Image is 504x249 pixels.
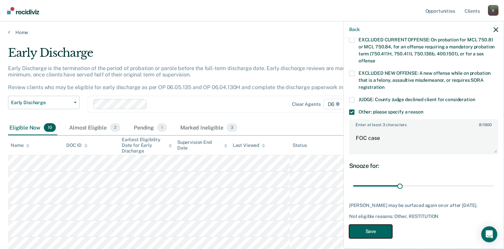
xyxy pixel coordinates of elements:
[177,140,227,151] div: Supervision End Date
[349,214,498,219] div: Not eligible reasons: Other, RESTITUTION
[349,225,392,238] button: Save
[350,129,498,154] textarea: FOC case
[488,5,499,16] div: S
[157,123,167,132] span: 1
[179,120,239,135] div: Marked Ineligible
[110,123,120,132] span: 2
[349,27,360,32] button: Back
[323,99,344,109] span: D6
[479,122,482,127] span: 8
[8,120,57,135] div: Eligible Now
[350,120,498,127] label: Enter at least 3 characters
[359,70,491,90] span: EXCLUDED NEW OFFENSE: A new offense while on probation that is a felony, assaultive misdemeanor, ...
[8,46,386,65] div: Early Discharge
[11,100,71,105] span: Early Discharge
[349,203,498,208] div: [PERSON_NAME] may be surfaced again on or after [DATE].
[359,109,423,114] span: Other: please specify a reason
[293,143,307,148] div: Status
[132,120,168,135] div: Pending
[44,123,56,132] span: 10
[488,5,499,16] button: Profile dropdown button
[233,143,265,148] div: Last Viewed
[292,101,320,107] div: Clear agents
[359,97,475,102] span: JUDGE: County Judge declined client for consideration
[8,65,368,91] p: Early Discharge is the termination of the period of probation or parole before the full-term disc...
[227,123,237,132] span: 3
[68,120,122,135] div: Almost Eligible
[7,7,39,14] img: Recidiviz
[11,143,29,148] div: Name
[481,226,497,242] div: Open Intercom Messenger
[8,29,496,35] a: Home
[479,122,492,127] span: / 1600
[122,137,172,154] div: Earliest Eligibility Date for Early Discharge
[66,143,88,148] div: DOC ID
[349,162,498,170] div: Snooze for:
